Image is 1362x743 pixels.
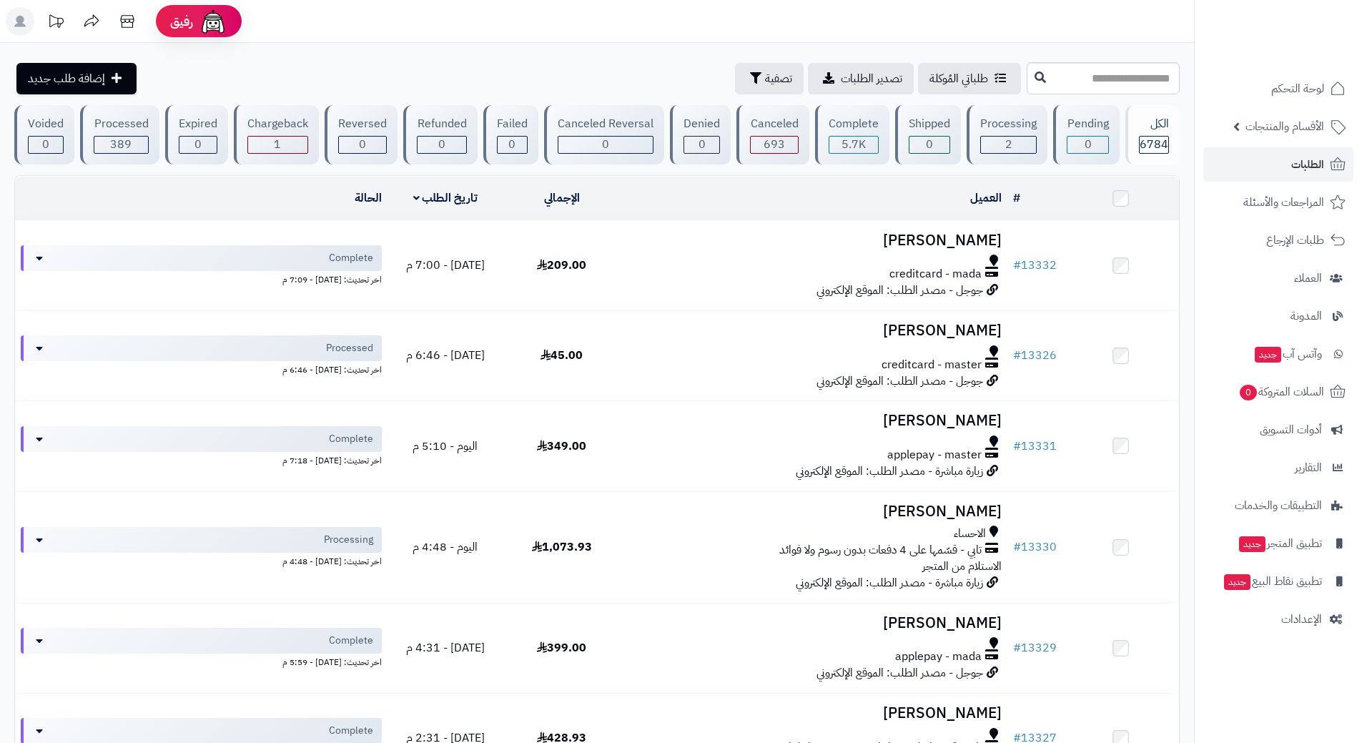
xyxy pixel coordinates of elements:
span: جوجل - مصدر الطلب: الموقع الإلكتروني [816,282,983,299]
span: تطبيق المتجر [1238,533,1322,553]
a: أدوات التسويق [1203,413,1353,447]
a: Processed 389 [77,105,162,164]
span: Processed [326,341,373,355]
span: طلباتي المُوكلة [929,70,988,87]
a: #13326 [1013,347,1057,364]
a: السلات المتروكة0 [1203,375,1353,409]
span: 0 [699,136,706,153]
a: #13331 [1013,438,1057,455]
a: Chargeback 1 [231,105,322,164]
div: اخر تحديث: [DATE] - 5:59 م [21,654,382,669]
span: Complete [329,634,373,648]
a: طلبات الإرجاع [1203,223,1353,257]
div: Refunded [417,116,466,132]
div: اخر تحديث: [DATE] - 4:48 م [21,553,382,568]
div: 0 [179,137,217,153]
span: # [1013,538,1021,556]
span: الطلبات [1291,154,1324,174]
a: المدونة [1203,299,1353,333]
span: 209.00 [537,257,586,274]
div: Shipped [909,116,950,132]
span: العملاء [1294,268,1322,288]
a: Shipped 0 [892,105,964,164]
span: 1 [274,136,281,153]
span: طلبات الإرجاع [1266,230,1324,250]
span: 6784 [1140,136,1168,153]
span: جوجل - مصدر الطلب: الموقع الإلكتروني [816,664,983,682]
span: تطبيق نقاط البيع [1223,571,1322,591]
span: 0 [602,136,609,153]
span: جوجل - مصدر الطلب: الموقع الإلكتروني [816,373,983,390]
span: الأقسام والمنتجات [1245,117,1324,137]
div: Canceled Reversal [558,116,653,132]
span: 5.7K [842,136,866,153]
a: #13329 [1013,639,1057,656]
div: اخر تحديث: [DATE] - 7:18 م [21,452,382,467]
div: 389 [94,137,147,153]
span: اليوم - 4:48 م [413,538,478,556]
a: Canceled 693 [734,105,811,164]
h3: [PERSON_NAME] [626,323,1002,339]
div: Voided [28,116,64,132]
div: 5699 [829,137,878,153]
div: Processed [94,116,148,132]
div: 0 [684,137,719,153]
span: زيارة مباشرة - مصدر الطلب: الموقع الإلكتروني [796,463,983,480]
a: إضافة طلب جديد [16,63,137,94]
div: 0 [1067,137,1107,153]
a: # [1013,190,1020,207]
div: 693 [751,137,797,153]
span: 1,073.93 [532,538,592,556]
a: Denied 0 [667,105,734,164]
a: تطبيق نقاط البيعجديد [1203,564,1353,599]
span: جديد [1255,347,1281,363]
div: اخر تحديث: [DATE] - 6:46 م [21,361,382,376]
a: تصدير الطلبات [808,63,914,94]
div: 2 [981,137,1036,153]
a: الإجمالي [544,190,580,207]
span: 399.00 [537,639,586,656]
span: المدونة [1291,306,1322,326]
div: Denied [684,116,720,132]
div: 0 [558,137,653,153]
span: 0 [42,136,49,153]
span: جديد [1239,536,1265,552]
a: تاريخ الطلب [413,190,478,207]
span: 693 [764,136,785,153]
a: المراجعات والأسئلة [1203,185,1353,220]
span: Complete [329,724,373,738]
span: لوحة التحكم [1271,79,1324,99]
div: 0 [339,137,386,153]
div: 0 [498,137,527,153]
span: المراجعات والأسئلة [1243,192,1324,212]
span: 0 [359,136,366,153]
span: التطبيقات والخدمات [1235,496,1322,516]
a: Failed 0 [480,105,541,164]
h3: [PERSON_NAME] [626,413,1002,429]
span: التقارير [1295,458,1322,478]
span: تصفية [765,70,792,87]
a: Pending 0 [1050,105,1122,164]
span: 0 [926,136,933,153]
a: Complete 5.7K [812,105,892,164]
span: رفيق [170,13,193,30]
span: 0 [194,136,202,153]
a: Voided 0 [11,105,77,164]
div: 1 [248,137,307,153]
span: 0 [438,136,445,153]
span: 2 [1005,136,1012,153]
span: الإعدادات [1281,609,1322,629]
h3: [PERSON_NAME] [626,232,1002,249]
div: Complete [829,116,879,132]
span: 0 [1085,136,1092,153]
div: 0 [29,137,63,153]
a: الحالة [355,190,382,207]
span: تصدير الطلبات [841,70,902,87]
span: applepay - master [887,447,982,463]
span: اليوم - 5:10 م [413,438,478,455]
div: 0 [909,137,949,153]
a: التطبيقات والخدمات [1203,488,1353,523]
span: أدوات التسويق [1260,420,1322,440]
div: Pending [1067,116,1108,132]
div: Chargeback [247,116,308,132]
